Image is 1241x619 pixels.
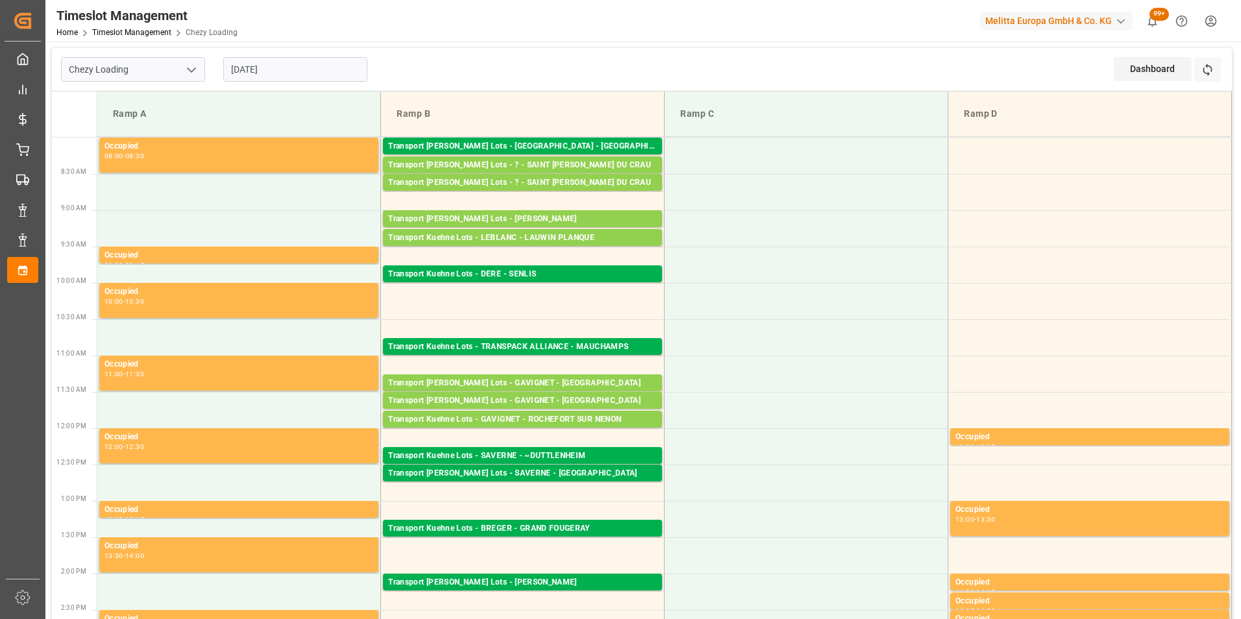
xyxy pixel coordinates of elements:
[181,60,201,80] button: open menu
[976,589,995,595] div: 14:15
[56,350,86,357] span: 11:00 AM
[955,576,1224,589] div: Occupied
[955,516,974,522] div: 13:00
[104,553,123,559] div: 13:30
[388,232,657,245] div: Transport Kuehne Lots - LEBLANC - LAUWIN PLANQUE
[388,390,657,401] div: Pallets: 1,TU: 54,City: [GEOGRAPHIC_DATA],Arrival: [DATE] 00:00:00
[125,553,144,559] div: 14:00
[388,377,657,390] div: Transport [PERSON_NAME] Lots - GAVIGNET - [GEOGRAPHIC_DATA]
[61,168,86,175] span: 8:30 AM
[56,313,86,321] span: 10:30 AM
[980,8,1138,33] button: Melitta Europa GmbH & Co. KG
[61,531,86,539] span: 1:30 PM
[1167,6,1196,36] button: Help Center
[123,516,125,522] div: -
[104,285,373,298] div: Occupied
[974,608,976,614] div: -
[955,504,1224,516] div: Occupied
[388,535,657,546] div: Pallets: 2,TU: 6,City: [GEOGRAPHIC_DATA],Arrival: [DATE] 00:00:00
[955,608,974,614] div: 14:15
[125,262,144,268] div: 09:45
[388,153,657,164] div: Pallets: 1,TU: 352,City: [GEOGRAPHIC_DATA],Arrival: [DATE] 00:00:00
[388,354,657,365] div: Pallets: 21,TU: 1140,City: MAUCHAMPS,Arrival: [DATE] 00:00:00
[104,444,123,450] div: 12:00
[388,589,657,600] div: Pallets: 1,TU: ,City: CARQUEFOU,Arrival: [DATE] 00:00:00
[388,522,657,535] div: Transport Kuehne Lots - BREGER - GRAND FOUGERAY
[1138,6,1167,36] button: show 111 new notifications
[675,102,937,126] div: Ramp C
[980,12,1133,30] div: Melitta Europa GmbH & Co. KG
[388,159,657,172] div: Transport [PERSON_NAME] Lots - ? - SAINT [PERSON_NAME] DU CRAU
[56,459,86,466] span: 12:30 PM
[104,504,373,516] div: Occupied
[123,444,125,450] div: -
[388,281,657,292] div: Pallets: 1,TU: 922,City: [GEOGRAPHIC_DATA],Arrival: [DATE] 00:00:00
[388,463,657,474] div: Pallets: 1,TU: 74,City: ~[GEOGRAPHIC_DATA],Arrival: [DATE] 00:00:00
[976,608,995,614] div: 14:30
[104,140,373,153] div: Occupied
[388,467,657,480] div: Transport [PERSON_NAME] Lots - SAVERNE - [GEOGRAPHIC_DATA]
[391,102,654,126] div: Ramp B
[123,298,125,304] div: -
[123,553,125,559] div: -
[388,176,657,189] div: Transport [PERSON_NAME] Lots - ? - SAINT [PERSON_NAME] DU CRAU
[61,495,86,502] span: 1:00 PM
[104,516,123,522] div: 13:00
[974,516,976,522] div: -
[104,262,123,268] div: 09:30
[388,394,657,407] div: Transport [PERSON_NAME] Lots - GAVIGNET - [GEOGRAPHIC_DATA]
[104,249,373,262] div: Occupied
[123,153,125,159] div: -
[959,102,1221,126] div: Ramp D
[388,480,657,491] div: Pallets: 2,TU: ,City: SARREBOURG,Arrival: [DATE] 00:00:00
[974,589,976,595] div: -
[125,371,144,377] div: 11:30
[61,57,205,82] input: Type to search/select
[388,245,657,256] div: Pallets: ,TU: 101,City: LAUWIN PLANQUE,Arrival: [DATE] 00:00:00
[125,516,144,522] div: 13:15
[388,172,657,183] div: Pallets: 2,TU: 671,City: [GEOGRAPHIC_DATA][PERSON_NAME],Arrival: [DATE] 00:00:00
[61,568,86,575] span: 2:00 PM
[108,102,370,126] div: Ramp A
[388,450,657,463] div: Transport Kuehne Lots - SAVERNE - ~DUTTLENHEIM
[955,589,974,595] div: 14:00
[104,371,123,377] div: 11:00
[104,431,373,444] div: Occupied
[388,576,657,589] div: Transport [PERSON_NAME] Lots - [PERSON_NAME]
[56,386,86,393] span: 11:30 AM
[56,422,86,430] span: 12:00 PM
[1149,8,1169,21] span: 99+
[388,268,657,281] div: Transport Kuehne Lots - DERE - SENLIS
[388,189,657,200] div: Pallets: 3,TU: 716,City: [GEOGRAPHIC_DATA][PERSON_NAME],Arrival: [DATE] 00:00:00
[56,6,238,25] div: Timeslot Management
[388,407,657,419] div: Pallets: 9,TU: 384,City: [GEOGRAPHIC_DATA],Arrival: [DATE] 00:00:00
[125,153,144,159] div: 08:30
[123,371,125,377] div: -
[104,298,123,304] div: 10:00
[388,341,657,354] div: Transport Kuehne Lots - TRANSPACK ALLIANCE - MAUCHAMPS
[976,516,995,522] div: 13:30
[104,358,373,371] div: Occupied
[388,413,657,426] div: Transport Kuehne Lots - GAVIGNET - ROCHEFORT SUR NENON
[955,431,1224,444] div: Occupied
[61,241,86,248] span: 9:30 AM
[92,28,171,37] a: Timeslot Management
[123,262,125,268] div: -
[388,213,657,226] div: Transport [PERSON_NAME] Lots - [PERSON_NAME]
[223,57,367,82] input: DD-MM-YYYY
[955,595,1224,608] div: Occupied
[56,277,86,284] span: 10:00 AM
[976,444,995,450] div: 12:15
[388,426,657,437] div: Pallets: 1,TU: 112,City: ROCHEFORT SUR NENON,Arrival: [DATE] 00:00:00
[104,540,373,553] div: Occupied
[56,28,78,37] a: Home
[125,298,144,304] div: 10:30
[955,444,974,450] div: 12:00
[388,140,657,153] div: Transport [PERSON_NAME] Lots - [GEOGRAPHIC_DATA] - [GEOGRAPHIC_DATA]
[974,444,976,450] div: -
[61,204,86,212] span: 9:00 AM
[61,604,86,611] span: 2:30 PM
[1114,57,1192,81] div: Dashboard
[388,226,657,237] div: Pallets: 4,TU: 128,City: [GEOGRAPHIC_DATA],Arrival: [DATE] 00:00:00
[104,153,123,159] div: 08:00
